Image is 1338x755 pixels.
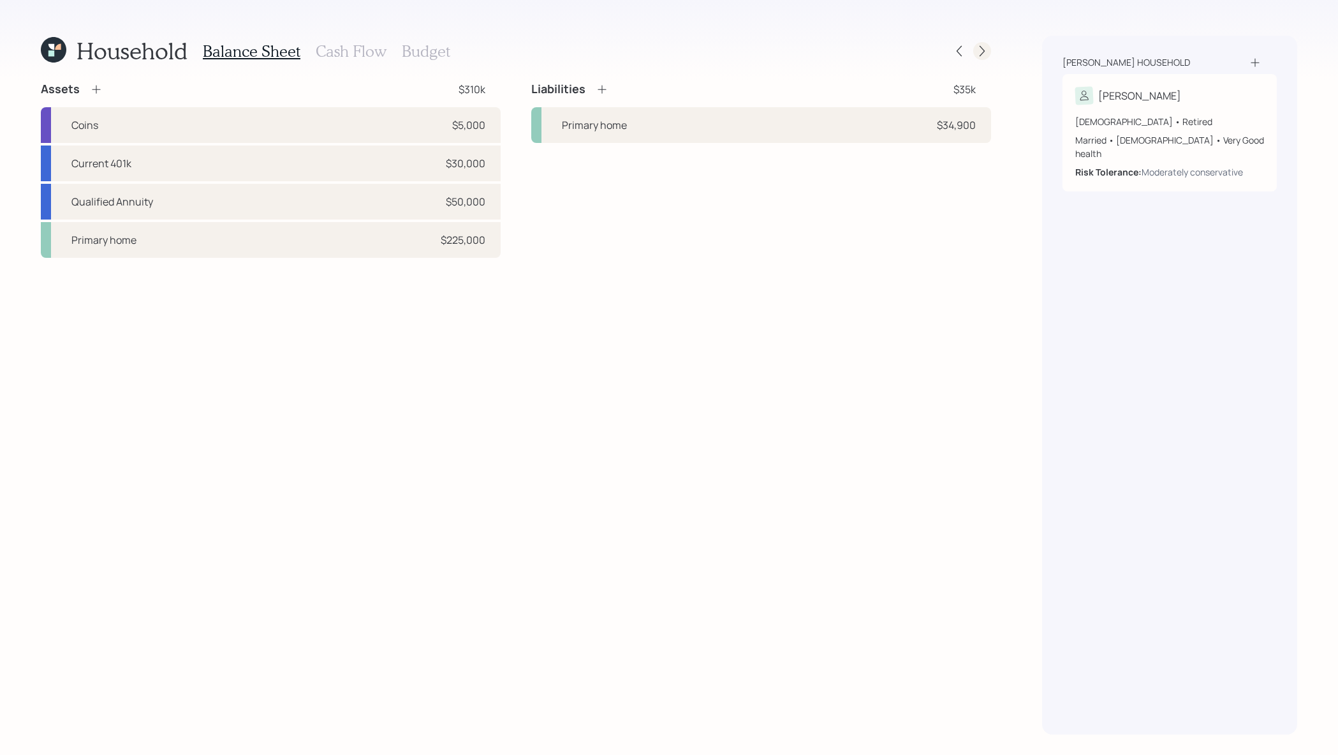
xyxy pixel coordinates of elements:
[459,82,485,97] div: $310k
[71,156,131,171] div: Current 401k
[937,117,976,133] div: $34,900
[1098,88,1181,103] div: [PERSON_NAME]
[316,42,386,61] h3: Cash Flow
[446,194,485,209] div: $50,000
[402,42,450,61] h3: Budget
[1075,133,1264,160] div: Married • [DEMOGRAPHIC_DATA] • Very Good health
[446,156,485,171] div: $30,000
[1075,166,1142,178] b: Risk Tolerance:
[71,117,98,133] div: Coins
[77,37,187,64] h1: Household
[41,82,80,96] h4: Assets
[1062,56,1190,69] div: [PERSON_NAME] household
[71,194,153,209] div: Qualified Annuity
[452,117,485,133] div: $5,000
[562,117,627,133] div: Primary home
[441,232,485,248] div: $225,000
[531,82,585,96] h4: Liabilities
[953,82,976,97] div: $35k
[203,42,300,61] h3: Balance Sheet
[71,232,136,248] div: Primary home
[1142,165,1243,179] div: Moderately conservative
[1075,115,1264,128] div: [DEMOGRAPHIC_DATA] • Retired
